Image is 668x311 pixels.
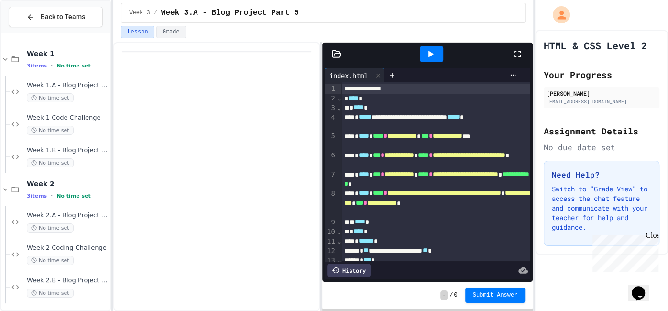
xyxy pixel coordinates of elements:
[628,273,658,301] iframe: chat widget
[337,104,341,111] span: Fold line
[325,103,337,113] div: 3
[449,291,453,299] span: /
[56,63,91,69] span: No time set
[129,9,150,17] span: Week 3
[473,291,518,299] span: Submit Answer
[27,146,109,155] span: Week 1.B - Blog Project - Part 2
[325,68,384,82] div: index.html
[27,193,47,199] span: 3 items
[154,9,157,17] span: /
[325,218,337,227] div: 9
[337,94,341,102] span: Fold line
[156,26,186,38] button: Grade
[337,228,341,235] span: Fold line
[325,170,337,189] div: 7
[325,256,337,266] div: 13
[325,94,337,103] div: 2
[51,192,53,200] span: •
[337,237,341,245] span: Fold line
[454,291,457,299] span: 0
[9,7,103,27] button: Back to Teams
[27,277,109,285] span: Week 2.B - Blog Project Part 4
[552,169,651,180] h3: Need Help?
[325,132,337,151] div: 5
[27,179,109,188] span: Week 2
[27,289,74,298] span: No time set
[337,256,341,264] span: Fold line
[589,231,658,272] iframe: chat widget
[27,81,109,89] span: Week 1.A - Blog Project - Part 1
[27,256,74,265] span: No time set
[547,89,657,98] div: [PERSON_NAME]
[325,151,337,170] div: 6
[325,113,337,132] div: 4
[325,246,337,256] div: 12
[27,114,109,122] span: Week 1 Code Challenge
[327,264,371,277] div: History
[325,84,337,94] div: 1
[27,223,74,233] span: No time set
[325,70,372,80] div: index.html
[552,184,651,232] p: Switch to "Grade View" to access the chat feature and communicate with your teacher for help and ...
[121,26,154,38] button: Lesson
[544,124,659,138] h2: Assignment Details
[41,12,85,22] span: Back to Teams
[544,39,647,52] h1: HTML & CSS Level 2
[27,126,74,135] span: No time set
[51,62,53,69] span: •
[4,4,66,61] div: Chat with us now!Close
[440,290,448,300] span: -
[544,68,659,81] h2: Your Progress
[27,49,109,58] span: Week 1
[547,98,657,105] div: [EMAIL_ADDRESS][DOMAIN_NAME]
[56,193,91,199] span: No time set
[465,288,526,303] button: Submit Answer
[543,4,572,26] div: My Account
[161,7,299,19] span: Week 3.A - Blog Project Part 5
[27,244,109,252] span: Week 2 Coding Challenge
[325,189,337,218] div: 8
[325,237,337,246] div: 11
[544,142,659,153] div: No due date set
[27,211,109,220] span: Week 2.A - Blog Project Part 3
[27,158,74,167] span: No time set
[27,63,47,69] span: 3 items
[27,93,74,102] span: No time set
[325,227,337,237] div: 10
